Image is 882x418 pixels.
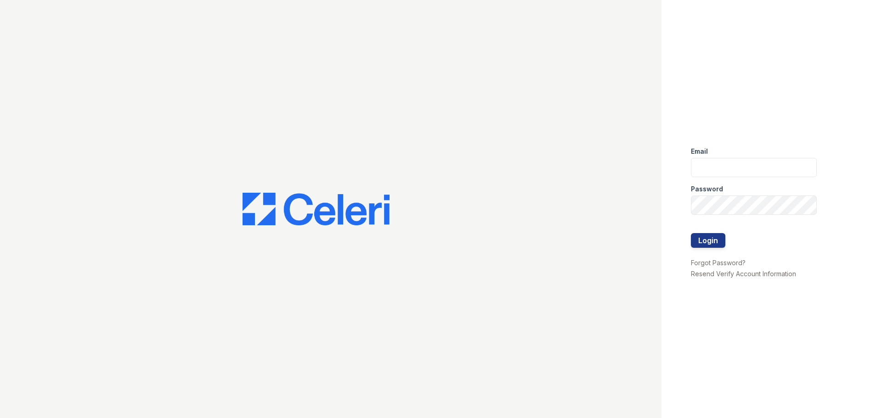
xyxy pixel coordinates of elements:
[691,184,723,194] label: Password
[691,233,725,248] button: Login
[243,193,390,226] img: CE_Logo_Blue-a8612792a0a2168367f1c8372b55b34899dd931a85d93a1a3d3e32e68fde9ad4.png
[691,147,708,156] label: Email
[691,270,796,278] a: Resend Verify Account Information
[691,259,746,267] a: Forgot Password?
